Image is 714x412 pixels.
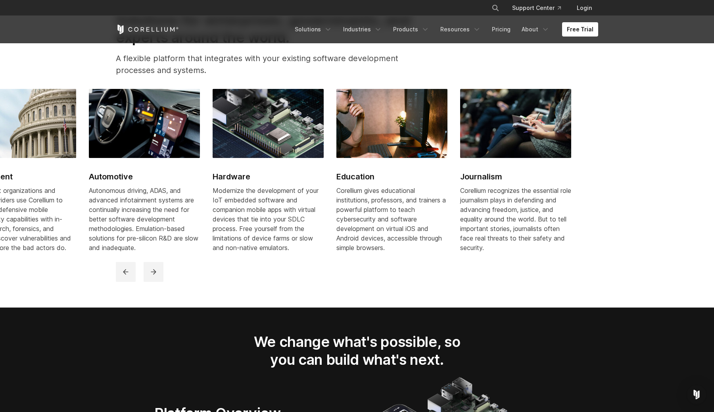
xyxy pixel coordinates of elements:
h2: Education [336,171,447,183]
a: Corellium Home [116,25,179,34]
button: next [144,262,163,282]
a: Hardware Hardware Modernize the development of your IoT embedded software and companion mobile ap... [213,89,324,262]
h2: We change what's possible, so you can build what's next. [240,333,474,368]
div: Navigation Menu [482,1,598,15]
a: Education Education Corellium gives educational institutions, professors, and trainers a powerful... [336,89,447,262]
a: Automotive Automotive Autonomous driving, ADAS, and advanced infotainment systems are continually... [89,89,200,262]
div: Navigation Menu [290,22,598,37]
a: Solutions [290,22,337,37]
img: Education [336,89,447,158]
div: Corellium recognizes the essential role journalism plays in defending and advancing freedom, just... [460,186,571,252]
a: Resources [436,22,486,37]
a: Products [388,22,434,37]
a: About [517,22,554,37]
div: Autonomous driving, ADAS, and advanced infotainment systems are continually increasing the need f... [89,186,200,252]
span: Modernize the development of your IoT embedded software and companion mobile apps with virtual de... [213,187,319,252]
a: Industries [338,22,387,37]
img: Hardware [213,89,324,158]
p: A flexible platform that integrates with your existing software development processes and systems. [116,52,432,76]
a: Login [570,1,598,15]
img: Journalism [460,89,571,158]
button: previous [116,262,136,282]
a: Free Trial [562,22,598,37]
img: Automotive [89,89,200,158]
h2: Automotive [89,171,200,183]
a: Support Center [506,1,567,15]
a: Pricing [487,22,515,37]
button: Search [488,1,503,15]
div: Open Intercom Messenger [687,385,706,404]
h2: Journalism [460,171,571,183]
h2: Hardware [213,171,324,183]
div: Corellium gives educational institutions, professors, and trainers a powerful platform to teach c... [336,186,447,252]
